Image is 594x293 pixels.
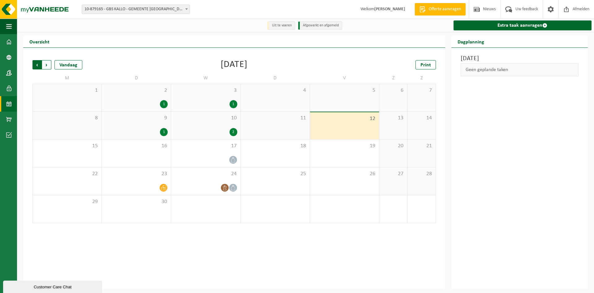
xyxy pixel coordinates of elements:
[230,100,237,108] div: 1
[221,60,247,69] div: [DATE]
[82,5,190,14] span: 10-879165 - GBS KALLO - GEMEENTE BEVEREN - KOSTENPLAATS 27 - KALLO
[382,143,404,149] span: 20
[105,171,168,177] span: 23
[102,73,171,84] td: D
[244,115,307,122] span: 11
[244,87,307,94] span: 4
[379,73,407,84] td: Z
[160,128,168,136] div: 1
[174,115,237,122] span: 10
[174,87,237,94] span: 3
[382,87,404,94] span: 6
[415,60,436,69] a: Print
[382,115,404,122] span: 13
[420,63,431,68] span: Print
[310,73,379,84] td: V
[105,198,168,205] span: 30
[427,6,463,12] span: Offerte aanvragen
[54,60,82,69] div: Vandaag
[36,87,98,94] span: 1
[313,87,376,94] span: 5
[244,143,307,149] span: 18
[267,21,295,30] li: Uit te voeren
[244,171,307,177] span: 25
[174,143,237,149] span: 17
[36,143,98,149] span: 15
[174,171,237,177] span: 24
[382,171,404,177] span: 27
[3,279,103,293] iframe: chat widget
[411,115,432,122] span: 14
[160,100,168,108] div: 1
[313,171,376,177] span: 26
[374,7,405,11] strong: [PERSON_NAME]
[42,60,51,69] span: Volgende
[36,115,98,122] span: 8
[36,198,98,205] span: 29
[411,143,432,149] span: 21
[407,73,436,84] td: Z
[461,63,579,76] div: Geen geplande taken
[454,20,592,30] a: Extra taak aanvragen
[36,171,98,177] span: 22
[313,143,376,149] span: 19
[241,73,310,84] td: D
[105,115,168,122] span: 9
[313,115,376,122] span: 12
[451,35,490,47] h2: Dagplanning
[32,60,42,69] span: Vorige
[411,87,432,94] span: 7
[23,35,56,47] h2: Overzicht
[230,128,237,136] div: 2
[105,87,168,94] span: 2
[105,143,168,149] span: 16
[32,73,102,84] td: M
[171,73,240,84] td: W
[415,3,466,16] a: Offerte aanvragen
[461,54,579,63] h3: [DATE]
[411,171,432,177] span: 28
[298,21,342,30] li: Afgewerkt en afgemeld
